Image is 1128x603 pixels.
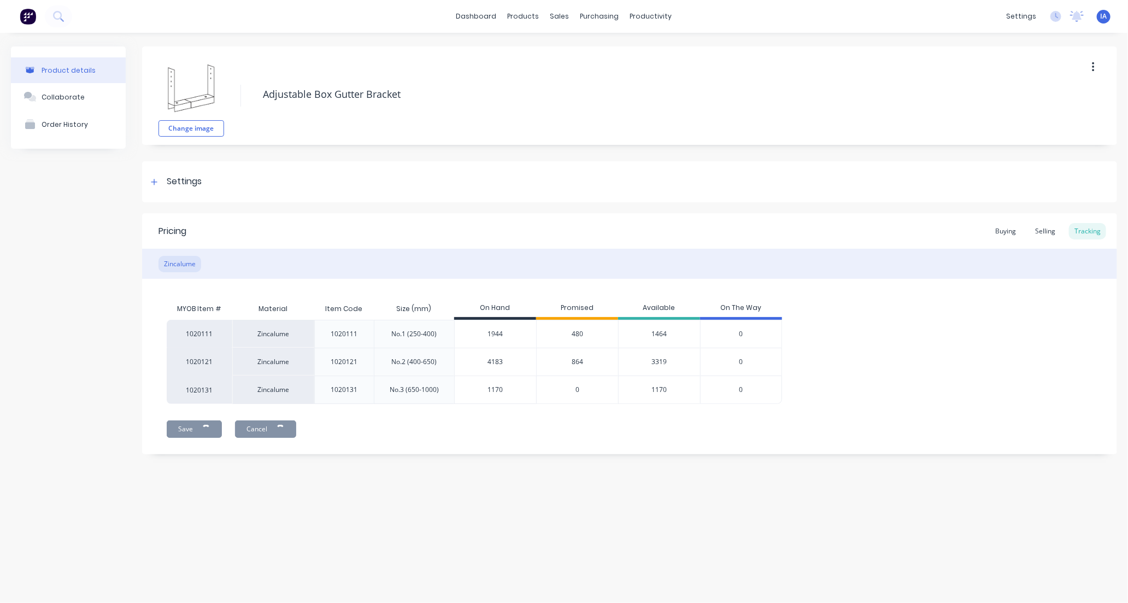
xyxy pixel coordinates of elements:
[618,320,700,348] div: 1464
[257,81,1011,107] textarea: Adjustable Box Gutter Bracket
[1030,223,1061,239] div: Selling
[42,120,88,128] div: Order History
[42,93,85,101] div: Collaborate
[575,385,579,395] span: 0
[331,385,357,395] div: 1020131
[235,420,296,438] button: Cancel
[331,357,357,367] div: 1020121
[455,320,536,348] div: 1944
[20,8,36,25] img: Factory
[167,320,232,348] div: 1020111
[11,110,126,138] button: Order History
[454,298,536,320] div: On Hand
[11,83,126,110] button: Collaborate
[164,60,219,115] img: file
[158,55,224,137] div: fileChange image
[572,329,583,339] span: 480
[316,295,371,323] div: Item Code
[575,8,625,25] div: purchasing
[232,348,314,376] div: Zincalume
[167,175,202,189] div: Settings
[11,57,126,83] button: Product details
[455,348,536,376] div: 4183
[167,298,232,320] div: MYOB Item #
[1101,11,1107,21] span: IA
[545,8,575,25] div: sales
[158,120,224,137] button: Change image
[739,357,743,367] span: 0
[1001,8,1042,25] div: settings
[618,298,700,320] div: Available
[739,329,743,339] span: 0
[391,357,437,367] div: No.2 (400-650)
[572,357,583,367] span: 864
[455,376,536,403] div: 1170
[618,348,700,376] div: 3319
[451,8,502,25] a: dashboard
[232,298,314,320] div: Material
[232,320,314,348] div: Zincalume
[167,376,232,404] div: 1020131
[42,66,96,74] div: Product details
[1069,223,1106,239] div: Tracking
[331,329,357,339] div: 1020111
[618,376,700,404] div: 1170
[502,8,545,25] div: products
[625,8,678,25] div: productivity
[700,298,782,320] div: On The Way
[167,348,232,376] div: 1020121
[387,295,440,323] div: Size (mm)
[990,223,1021,239] div: Buying
[167,420,222,438] button: Save
[391,329,437,339] div: No.1 (250-400)
[390,385,439,395] div: No.3 (650-1000)
[739,385,743,395] span: 0
[158,225,186,238] div: Pricing
[232,376,314,404] div: Zincalume
[536,298,618,320] div: Promised
[158,256,201,272] div: Zincalume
